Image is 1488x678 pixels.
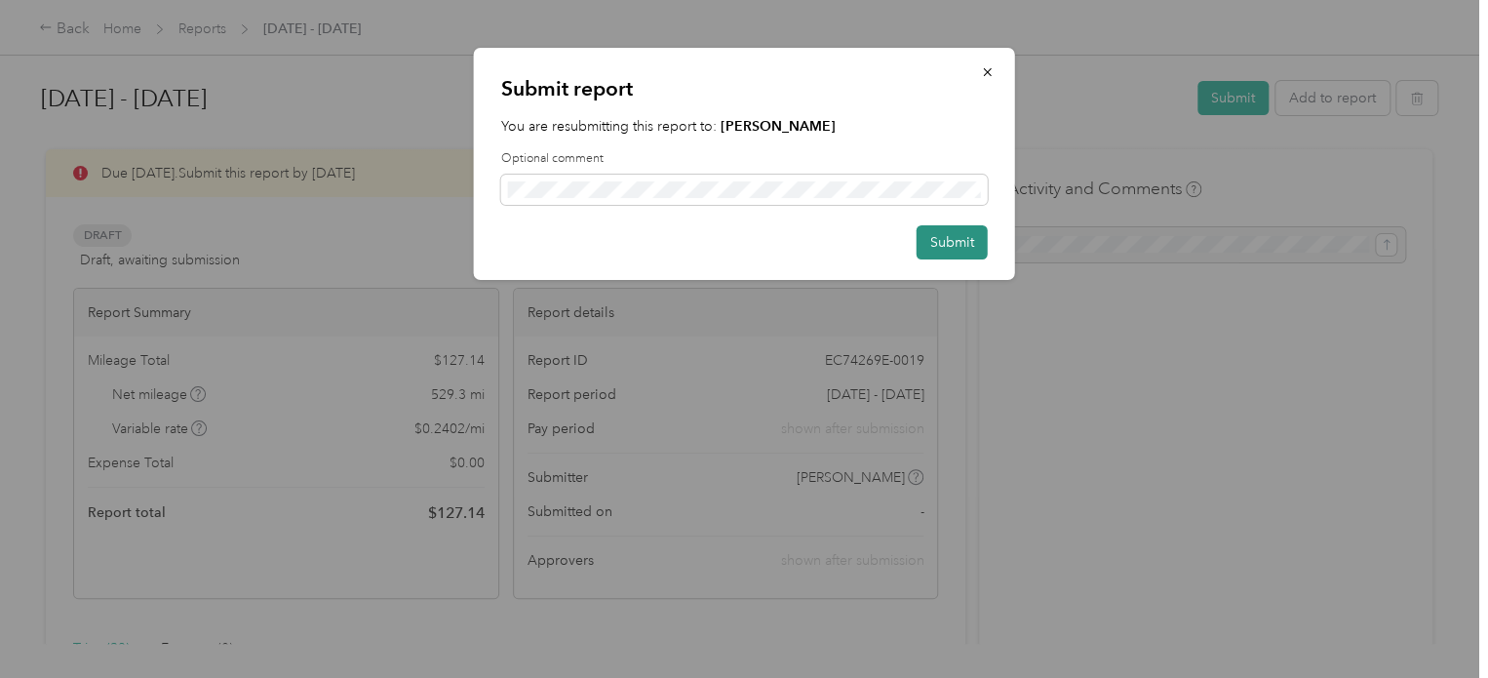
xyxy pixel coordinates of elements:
[501,150,988,168] label: Optional comment
[501,75,988,102] p: Submit report
[917,225,988,259] button: Submit
[1379,569,1488,678] iframe: Everlance-gr Chat Button Frame
[501,116,988,137] p: You are resubmitting this report to:
[721,118,836,135] strong: [PERSON_NAME]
